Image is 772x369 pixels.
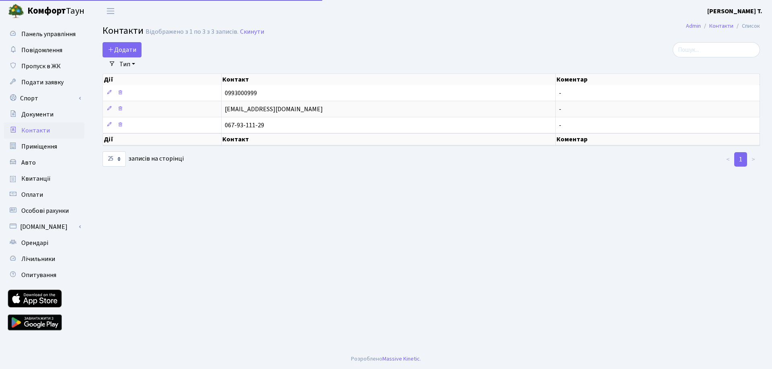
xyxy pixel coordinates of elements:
[108,45,136,54] span: Додати
[4,155,84,171] a: Авто
[4,219,84,235] a: [DOMAIN_NAME]
[4,74,84,90] a: Подати заявку
[27,4,84,18] span: Таун
[21,271,56,279] span: Опитування
[559,89,561,98] span: -
[21,239,48,247] span: Орендарі
[27,4,66,17] b: Комфорт
[707,6,762,16] a: [PERSON_NAME] Т.
[351,355,421,363] div: Розроблено .
[225,121,264,130] span: 067-93-111-29
[21,30,76,39] span: Панель управління
[8,3,24,19] img: logo.png
[733,22,760,31] li: Список
[556,133,760,145] th: Коментар
[4,90,84,106] a: Спорт
[4,26,84,42] a: Панель управління
[222,74,555,85] th: Контакт
[103,151,184,167] label: записів на сторінці
[673,42,760,57] input: Пошук...
[4,203,84,219] a: Особові рахунки
[103,151,126,167] select: записів на сторінці
[674,18,772,35] nav: breadcrumb
[225,89,257,98] span: 0993000999
[4,267,84,283] a: Опитування
[21,142,57,151] span: Приміщення
[116,57,138,71] a: Тип
[103,133,222,145] th: Дії
[4,235,84,251] a: Орендарі
[4,42,84,58] a: Повідомлення
[4,106,84,122] a: Документи
[21,206,69,215] span: Особові рахунки
[21,62,61,71] span: Пропуск в ЖК
[4,251,84,267] a: Лічильники
[21,78,64,87] span: Подати заявку
[21,158,36,167] span: Авто
[709,22,733,30] a: Контакти
[4,58,84,74] a: Пропуск в ЖК
[21,110,53,119] span: Документи
[4,139,84,155] a: Приміщення
[4,171,84,187] a: Квитанції
[222,133,555,145] th: Контакт
[101,4,121,18] button: Переключити навігацію
[103,42,142,57] a: Додати
[21,255,55,263] span: Лічильники
[707,7,762,16] b: [PERSON_NAME] Т.
[240,28,264,36] a: Скинути
[103,24,144,38] span: Контакти
[103,74,222,85] th: Дії
[734,152,747,167] a: 1
[382,355,420,363] a: Massive Kinetic
[21,46,62,55] span: Повідомлення
[556,74,760,85] th: Коментар
[21,126,50,135] span: Контакти
[4,187,84,203] a: Оплати
[4,122,84,139] a: Контакти
[21,190,43,199] span: Оплати
[686,22,701,30] a: Admin
[225,105,323,114] span: [EMAIL_ADDRESS][DOMAIN_NAME]
[559,105,561,114] span: -
[559,121,561,130] span: -
[146,28,238,36] div: Відображено з 1 по 3 з 3 записів.
[21,174,51,183] span: Квитанції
